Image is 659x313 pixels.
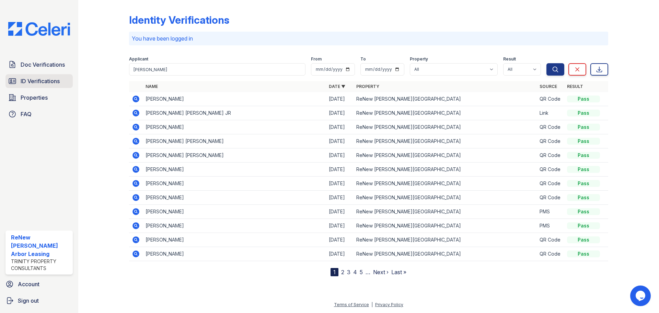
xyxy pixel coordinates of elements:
td: ReNew [PERSON_NAME][GEOGRAPHIC_DATA] [354,233,537,247]
a: 2 [341,269,344,276]
div: Pass [567,166,600,173]
td: [PERSON_NAME] [143,177,326,191]
td: QR Code [537,120,564,134]
td: [PERSON_NAME] [143,233,326,247]
label: Result [503,56,516,62]
td: QR Code [537,92,564,106]
a: Properties [5,91,73,104]
td: [DATE] [326,92,354,106]
td: [PERSON_NAME] [143,205,326,219]
a: Date ▼ [329,84,345,89]
div: Pass [567,250,600,257]
div: Pass [567,236,600,243]
label: Applicant [129,56,148,62]
div: Pass [567,194,600,201]
p: You have been logged in [132,34,605,43]
a: Terms of Service [334,302,369,307]
a: Account [3,277,76,291]
span: Properties [21,93,48,102]
td: ReNew [PERSON_NAME][GEOGRAPHIC_DATA] [354,163,537,177]
div: Pass [567,124,600,131]
span: Doc Verifications [21,60,65,69]
a: 5 [360,269,363,276]
a: Property [356,84,379,89]
div: Trinity Property Consultants [11,258,70,272]
td: [DATE] [326,120,354,134]
td: [PERSON_NAME] [143,191,326,205]
iframe: chat widget [630,286,652,306]
td: QR Code [537,148,564,163]
td: [DATE] [326,191,354,205]
label: Property [410,56,428,62]
input: Search by name or phone number [129,63,305,76]
td: QR Code [537,134,564,148]
img: CE_Logo_Blue-a8612792a0a2168367f1c8372b55b34899dd931a85d93a1a3d3e32e68fde9ad4.png [3,22,76,36]
td: ReNew [PERSON_NAME][GEOGRAPHIC_DATA] [354,177,537,191]
a: FAQ [5,107,73,121]
td: ReNew [PERSON_NAME][GEOGRAPHIC_DATA] [354,191,537,205]
a: Doc Verifications [5,58,73,71]
a: Result [567,84,583,89]
a: 3 [347,269,350,276]
div: 1 [331,268,338,276]
td: ReNew [PERSON_NAME][GEOGRAPHIC_DATA] [354,205,537,219]
td: ReNew [PERSON_NAME][GEOGRAPHIC_DATA] [354,134,537,148]
td: PMS [537,219,564,233]
div: Identity Verifications [129,14,229,26]
td: [DATE] [326,205,354,219]
span: Account [18,280,39,288]
span: ID Verifications [21,77,60,85]
td: ReNew [PERSON_NAME][GEOGRAPHIC_DATA] [354,247,537,261]
td: ReNew [PERSON_NAME][GEOGRAPHIC_DATA] [354,120,537,134]
td: [PERSON_NAME] [143,92,326,106]
td: [PERSON_NAME] [143,163,326,177]
td: [DATE] [326,134,354,148]
td: [DATE] [326,247,354,261]
td: [PERSON_NAME] [143,120,326,134]
td: [DATE] [326,233,354,247]
span: Sign out [18,297,39,305]
td: Link [537,106,564,120]
a: ID Verifications [5,74,73,88]
td: ReNew [PERSON_NAME][GEOGRAPHIC_DATA] [354,148,537,163]
a: Privacy Policy [375,302,403,307]
div: Pass [567,110,600,116]
a: Source [540,84,557,89]
td: QR Code [537,191,564,205]
div: Pass [567,138,600,145]
td: [DATE] [326,148,354,163]
span: … [366,268,370,276]
a: Sign out [3,294,76,308]
a: Last » [391,269,406,276]
td: ReNew [PERSON_NAME][GEOGRAPHIC_DATA] [354,219,537,233]
div: ReNew [PERSON_NAME] Arbor Leasing [11,233,70,258]
div: | [371,302,373,307]
td: [DATE] [326,163,354,177]
div: Pass [567,152,600,159]
div: Pass [567,208,600,215]
td: [PERSON_NAME] [PERSON_NAME] JR [143,106,326,120]
div: Pass [567,96,600,102]
td: ReNew [PERSON_NAME][GEOGRAPHIC_DATA] [354,92,537,106]
label: To [360,56,366,62]
td: [DATE] [326,106,354,120]
td: ReNew [PERSON_NAME][GEOGRAPHIC_DATA] [354,106,537,120]
a: Name [146,84,158,89]
td: [DATE] [326,177,354,191]
td: [PERSON_NAME] [PERSON_NAME] [143,134,326,148]
div: Pass [567,180,600,187]
td: [PERSON_NAME] [143,219,326,233]
td: [PERSON_NAME] [PERSON_NAME] [143,148,326,163]
td: [PERSON_NAME] [143,247,326,261]
div: Pass [567,222,600,229]
td: QR Code [537,177,564,191]
a: Next › [373,269,389,276]
a: 4 [353,269,357,276]
td: QR Code [537,163,564,177]
td: QR Code [537,233,564,247]
span: FAQ [21,110,32,118]
label: From [311,56,322,62]
td: QR Code [537,247,564,261]
td: PMS [537,205,564,219]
